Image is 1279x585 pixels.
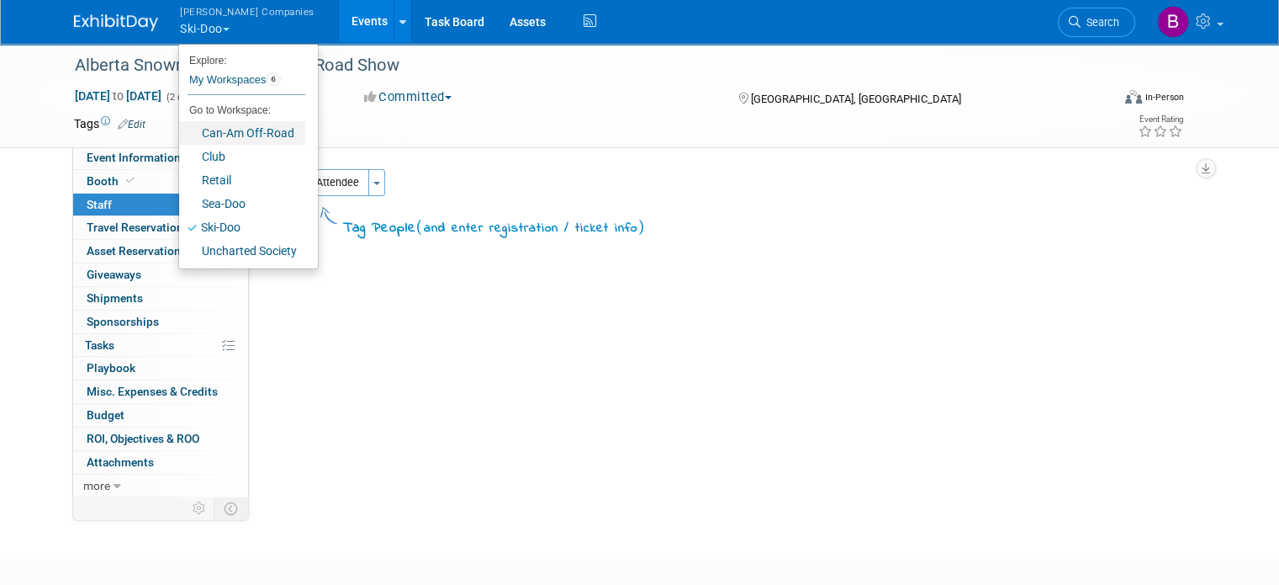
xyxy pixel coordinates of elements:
[1125,90,1142,104] img: Format-Inperson.png
[73,451,248,474] a: Attachments
[87,408,124,422] span: Budget
[1144,91,1184,104] div: In-Person
[179,239,305,263] a: Uncharted Society
[87,455,154,469] span: Attachments
[1081,16,1119,29] span: Search
[87,198,112,211] span: Staff
[73,287,248,310] a: Shipments
[188,66,305,94] a: My Workspaces6
[274,169,369,196] button: Add Attendee
[74,14,158,31] img: ExhibitDay
[74,88,162,104] span: [DATE] [DATE]
[214,497,249,519] td: Toggle Event Tabs
[266,72,280,86] span: 6
[424,219,637,237] span: and enter registration / ticket info
[87,151,181,164] span: Event Information
[1157,6,1189,38] img: Barbara Brzezinska
[87,174,138,188] span: Booth
[73,428,248,450] a: ROI, Objectives & ROO
[74,115,145,132] td: Tags
[179,215,305,239] a: Ski-Doo
[87,315,159,328] span: Sponsorships
[110,89,126,103] span: to
[69,51,1090,81] div: Alberta Snowmobile, ATV & Off-Road Show
[85,338,114,352] span: Tasks
[73,216,248,239] a: Travel Reservations
[87,268,141,281] span: Giveaways
[179,168,305,192] a: Retail
[73,146,248,169] a: Event Information
[358,88,458,106] button: Committed
[637,218,645,235] span: )
[165,92,200,103] span: (2 days)
[1058,8,1135,37] a: Search
[73,263,248,286] a: Giveaways
[73,334,248,357] a: Tasks
[73,194,248,216] a: Staff
[87,291,143,305] span: Shipments
[87,385,218,398] span: Misc. Expenses & Credits
[73,357,248,380] a: Playbook
[185,497,214,519] td: Personalize Event Tab Strip
[179,145,305,168] a: Club
[87,432,199,445] span: ROI, Objectives & ROO
[416,218,424,235] span: (
[180,3,314,20] span: [PERSON_NAME] Companies
[126,176,135,185] i: Booth reservation complete
[343,216,645,239] div: Tag People
[1138,115,1183,124] div: Event Rating
[87,361,135,375] span: Playbook
[1020,88,1184,113] div: Event Format
[73,240,248,263] a: Asset Reservations
[87,221,189,234] span: Travel Reservations
[87,244,187,258] span: Asset Reservations
[751,93,961,105] span: [GEOGRAPHIC_DATA], [GEOGRAPHIC_DATA]
[179,121,305,145] a: Can-Am Off-Road
[83,479,110,492] span: more
[73,170,248,193] a: Booth
[179,192,305,215] a: Sea-Doo
[73,311,248,333] a: Sponsorships
[73,475,248,497] a: more
[73,404,248,427] a: Budget
[73,380,248,403] a: Misc. Expenses & Credits
[179,51,305,66] li: Explore:
[179,99,305,121] li: Go to Workspace:
[118,119,145,130] a: Edit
